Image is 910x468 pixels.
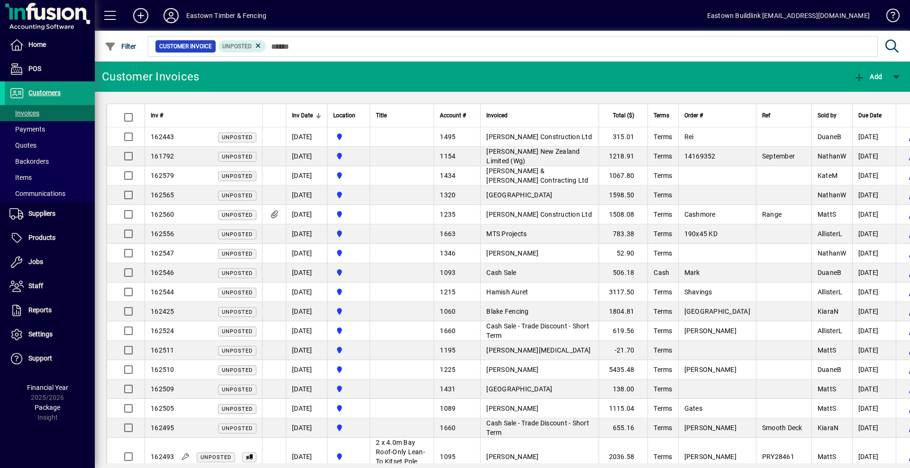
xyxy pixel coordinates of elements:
span: [PERSON_NAME] [486,249,538,257]
span: Terms [654,288,672,296]
td: 506.18 [599,263,647,283]
span: Terms [654,366,672,373]
span: Terms [654,110,669,121]
div: Account # [440,110,474,121]
td: [DATE] [286,244,327,263]
span: Unposted [200,454,231,460]
span: Unposted [222,134,253,141]
span: Terms [654,327,672,335]
span: Terms [654,346,672,354]
a: Staff [5,274,95,298]
td: [DATE] [852,244,896,263]
span: Unposted [222,270,253,276]
td: 1508.08 [599,205,647,224]
span: Holyoake St [333,229,364,239]
span: Holyoake St [333,403,364,414]
td: 5435.48 [599,360,647,380]
td: -21.70 [599,341,647,360]
div: Inv # [151,110,256,121]
span: [PERSON_NAME] New Zealand Limited (Wg) [486,148,580,165]
span: Items [9,174,32,181]
a: Quotes [5,137,95,153]
span: [PERSON_NAME] [486,453,538,460]
td: [DATE] [852,380,896,399]
td: 1067.80 [599,166,647,185]
td: 783.38 [599,224,647,244]
span: Financial Year [27,384,68,391]
span: MattS [818,405,836,412]
td: [DATE] [286,283,327,302]
span: Terms [654,230,672,238]
span: DuaneB [818,133,842,141]
td: [DATE] [852,147,896,166]
span: 1235 [440,211,455,218]
span: 162524 [151,327,174,335]
span: Order # [684,110,703,121]
td: [DATE] [852,263,896,283]
span: Settings [28,330,53,338]
span: Location [333,110,355,121]
span: AllisterL [818,288,842,296]
span: 1195 [440,346,455,354]
span: Rei [684,133,694,141]
span: Unposted [222,212,253,218]
span: 162510 [151,366,174,373]
span: Inv # [151,110,163,121]
span: Cash Sale [486,269,516,276]
button: Add [851,68,884,85]
span: Invoices [9,109,39,117]
span: [PERSON_NAME] [684,453,737,460]
span: Quotes [9,141,36,149]
a: Items [5,169,95,185]
div: Eastown Timber & Fencing [186,8,266,23]
span: Unposted [222,290,253,296]
span: Terms [654,191,672,199]
span: [PERSON_NAME] [486,405,538,412]
span: 1093 [440,269,455,276]
span: 162495 [151,424,174,432]
span: [PERSON_NAME] [486,366,538,373]
span: Unposted [222,231,253,238]
span: Title [376,110,387,121]
div: Ref [762,110,806,121]
a: Communications [5,185,95,202]
span: 1320 [440,191,455,199]
span: DuaneB [818,269,842,276]
td: [DATE] [852,399,896,418]
span: Holyoake St [333,190,364,200]
span: 162443 [151,133,174,141]
span: Total ($) [613,110,634,121]
td: [DATE] [852,341,896,360]
td: 655.16 [599,418,647,438]
span: 14169352 [684,152,716,160]
span: Support [28,354,52,362]
td: [DATE] [852,302,896,321]
span: 162560 [151,211,174,218]
a: Products [5,226,95,250]
span: 1431 [440,385,455,393]
mat-chip: Customer Invoice Status: Unposted [218,40,266,53]
span: Blake Fencing [486,308,528,315]
td: [DATE] [852,283,896,302]
span: Cash Sale - Trade Discount - Short Term [486,322,589,339]
span: Terms [654,385,672,393]
span: 162579 [151,172,174,179]
span: Unposted [222,425,253,432]
td: [DATE] [286,147,327,166]
td: [DATE] [852,360,896,380]
span: NathanW [818,249,846,257]
span: 162505 [151,405,174,412]
td: 1598.50 [599,185,647,205]
td: [DATE] [286,205,327,224]
span: Invoiced [486,110,508,121]
span: [PERSON_NAME][MEDICAL_DATA] [486,346,591,354]
span: 1095 [440,453,455,460]
span: [PERSON_NAME] [684,327,737,335]
span: 1660 [440,327,455,335]
span: Unposted [222,387,253,393]
span: Cash [654,269,669,276]
div: Eastown Buildlink [EMAIL_ADDRESS][DOMAIN_NAME] [707,8,870,23]
span: [PERSON_NAME] Construction Ltd [486,211,592,218]
td: 1115.04 [599,399,647,418]
span: [PERSON_NAME] & [PERSON_NAME] Contracting Ltd [486,167,588,184]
